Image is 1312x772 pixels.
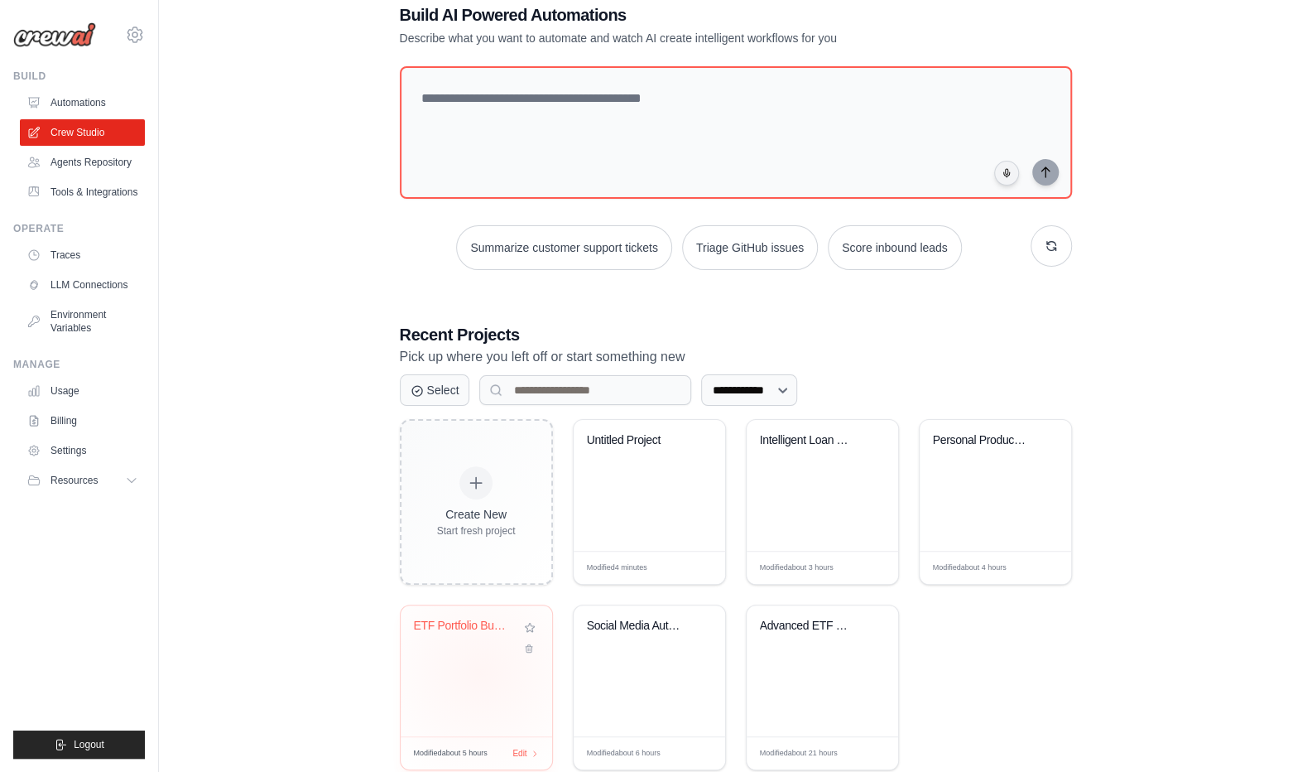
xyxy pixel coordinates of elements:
a: Automations [20,89,145,116]
div: Manage [13,358,145,371]
span: Logout [74,738,104,751]
span: Resources [50,474,98,487]
span: Modified about 5 hours [414,748,488,760]
span: Edit [858,747,872,760]
div: ETF Portfolio Builder - Educational Tool [414,619,514,634]
button: Triage GitHub issues [682,225,818,270]
button: Logout [13,731,145,759]
div: Untitled Project [587,433,687,448]
h3: Recent Projects [400,323,1072,346]
span: Edit [685,562,699,574]
a: Agents Repository [20,149,145,176]
span: Modified about 6 hours [587,748,661,760]
h1: Build AI Powered Automations [400,3,956,27]
span: Edit [512,747,526,760]
a: Billing [20,408,145,434]
span: Modified 4 minutes [587,562,647,574]
button: Delete project [521,640,539,657]
a: Traces [20,242,145,268]
div: Start fresh project [437,524,516,538]
div: Advanced ETF Portfolio Optimizer with Multi-Criteria Scoring [760,619,860,634]
p: Pick up where you left off or start something new [400,346,1072,368]
div: Operate [13,222,145,235]
div: Social Media Automation Suite [587,619,687,634]
button: Click to speak your automation idea [994,161,1019,186]
div: Create New [437,506,516,523]
img: Logo [13,22,96,47]
a: Crew Studio [20,119,145,146]
button: Score inbound leads [828,225,962,270]
p: Describe what you want to automate and watch AI create intelligent workflows for you [400,30,956,46]
a: Environment Variables [20,302,145,341]
button: Select [400,374,470,406]
a: LLM Connections [20,272,145,298]
span: Modified about 4 hours [933,562,1007,574]
a: Tools & Integrations [20,179,145,205]
div: Intelligent Loan Contract Analysis System [760,433,860,448]
button: Resources [20,467,145,494]
span: Edit [858,562,872,574]
div: Build [13,70,145,83]
span: Modified about 21 hours [760,748,838,760]
button: Get new suggestions [1031,225,1072,267]
a: Usage [20,378,145,404]
a: Settings [20,437,145,464]
span: Edit [1031,562,1045,574]
button: Add to favorites [521,619,539,637]
div: Personal Productivity Assistant [933,433,1033,448]
button: Summarize customer support tickets [456,225,671,270]
span: Edit [685,747,699,760]
span: Modified about 3 hours [760,562,834,574]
